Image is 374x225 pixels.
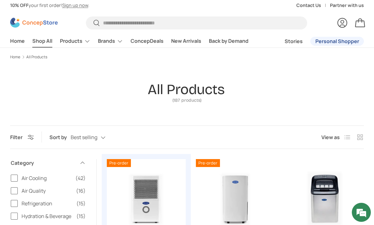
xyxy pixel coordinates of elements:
[22,200,73,207] span: Refrigeration
[10,35,25,47] a: Home
[49,133,71,141] label: Sort by
[107,159,131,167] span: Pre-order
[148,98,226,103] span: (187 products)
[76,212,86,220] span: (15)
[22,212,73,220] span: Hydration & Beverage
[62,2,88,8] a: Sign up now
[60,35,90,48] a: Products
[10,134,34,141] button: Filter
[131,35,164,47] a: ConcepDeals
[285,35,303,48] a: Stories
[71,134,97,140] span: Best selling
[71,132,118,143] button: Best selling
[310,37,364,46] a: Personal Shopper
[10,54,364,60] nav: Breadcrumbs
[10,35,248,48] nav: Primary
[10,2,89,9] p: your first order! .
[56,35,94,48] summary: Products
[296,2,330,9] a: Contact Us
[209,35,248,47] a: Back by Demand
[196,159,220,167] span: Pre-order
[10,2,29,8] strong: 10% OFF
[10,55,20,59] a: Home
[330,2,364,9] a: Partner with us
[321,133,340,141] span: View as
[11,159,75,167] span: Category
[32,35,52,47] a: Shop All
[148,81,225,98] h1: All Products
[75,174,86,182] span: (42)
[10,134,23,141] span: Filter
[171,35,201,47] a: New Arrivals
[315,39,359,44] span: Personal Shopper
[269,35,364,48] nav: Secondary
[11,151,86,174] summary: Category
[94,35,127,48] summary: Brands
[98,35,123,48] a: Brands
[26,55,47,59] a: All Products
[76,187,86,195] span: (16)
[10,18,58,28] img: ConcepStore
[22,187,72,195] span: Air Quality
[76,200,86,207] span: (15)
[22,174,72,182] span: Air Cooling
